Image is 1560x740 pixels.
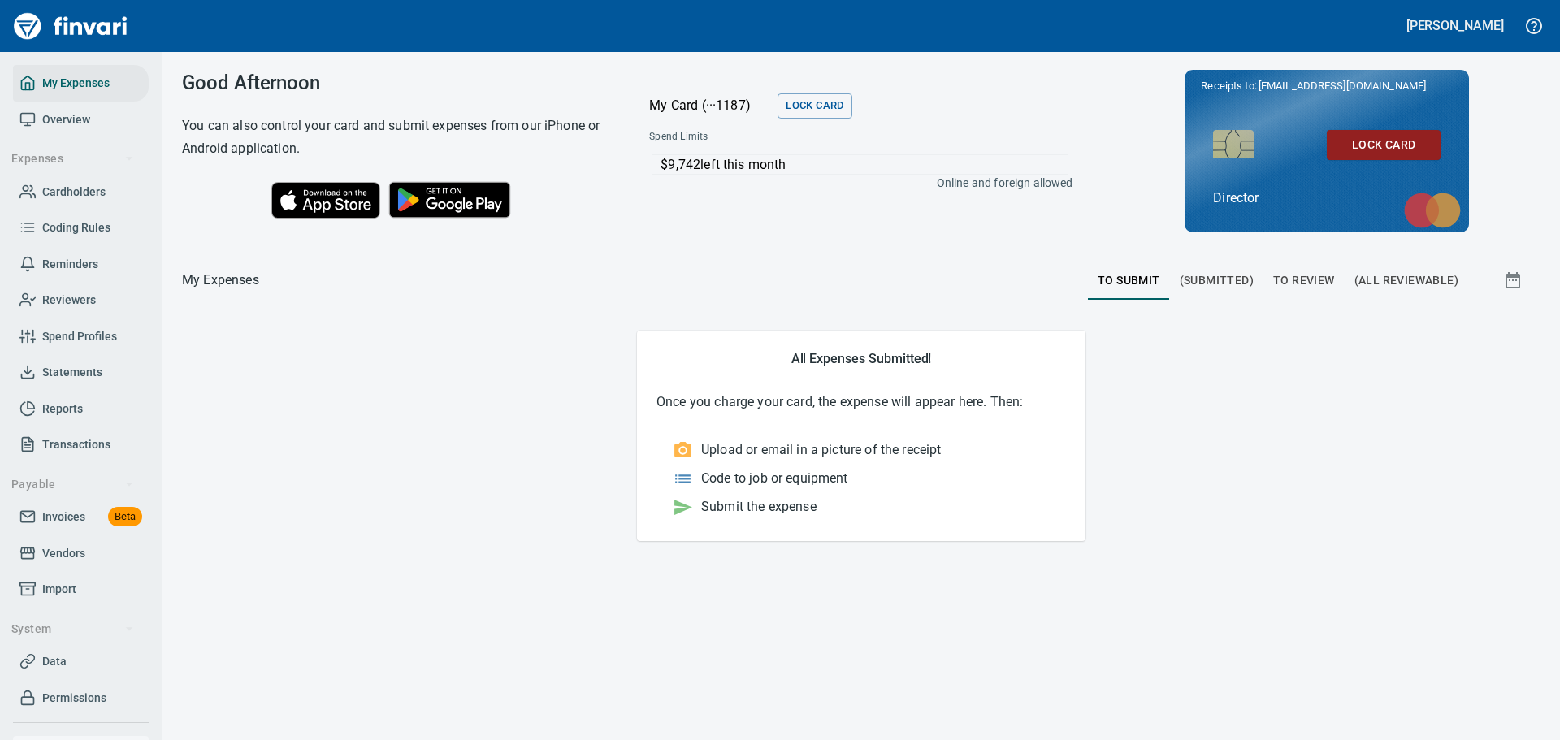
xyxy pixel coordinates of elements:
span: Coding Rules [42,218,110,238]
span: Lock Card [1340,135,1428,155]
a: Statements [13,354,149,391]
button: [PERSON_NAME] [1402,13,1508,38]
button: System [5,614,141,644]
img: Get it on Google Play [380,173,520,227]
span: Spend Limits [649,129,889,145]
span: Overview [42,110,90,130]
span: System [11,619,134,639]
a: Reminders [13,246,149,283]
p: Receipts to: [1201,78,1453,94]
h6: You can also control your card and submit expenses from our iPhone or Android application. [182,115,609,160]
span: Beta [108,508,142,526]
p: Once you charge your card, the expense will appear here. Then: [656,392,1066,412]
span: Expenses [11,149,134,169]
img: mastercard.svg [1396,184,1469,236]
span: Vendors [42,543,85,564]
button: Show transactions within a particular date range [1488,261,1540,300]
span: Cardholders [42,182,106,202]
span: Spend Profiles [42,327,117,347]
a: My Expenses [13,65,149,102]
nav: breadcrumb [182,270,259,290]
img: Finvari [10,6,132,45]
span: Reports [42,399,83,419]
a: Transactions [13,426,149,463]
p: My Card (···1187) [649,96,771,115]
span: My Expenses [42,73,110,93]
span: Invoices [42,507,85,527]
span: Data [42,651,67,672]
a: InvoicesBeta [13,499,149,535]
p: Online and foreign allowed [636,175,1072,191]
span: Permissions [42,688,106,708]
a: Reports [13,391,149,427]
p: Upload or email in a picture of the receipt [701,440,941,460]
a: Cardholders [13,174,149,210]
span: [EMAIL_ADDRESS][DOMAIN_NAME] [1257,78,1428,93]
span: Statements [42,362,102,383]
button: Expenses [5,144,141,174]
span: Lock Card [786,97,843,115]
h5: All Expenses Submitted! [656,350,1066,367]
h5: [PERSON_NAME] [1406,17,1504,34]
a: Vendors [13,535,149,572]
button: Lock Card [778,93,851,119]
img: Download on the App Store [271,182,380,219]
p: Code to job or equipment [701,469,848,488]
p: Submit the expense [701,497,817,517]
a: Import [13,571,149,608]
a: Data [13,643,149,680]
span: To Submit [1098,270,1160,291]
p: Director [1213,188,1441,208]
button: Lock Card [1327,130,1441,160]
a: Reviewers [13,282,149,318]
span: Reviewers [42,290,96,310]
span: Reminders [42,254,98,275]
a: Spend Profiles [13,318,149,355]
a: Overview [13,102,149,138]
a: Coding Rules [13,210,149,246]
h3: Good Afternoon [182,71,609,94]
span: To Review [1273,270,1335,291]
span: Transactions [42,435,110,455]
span: (Submitted) [1180,270,1254,291]
span: Payable [11,474,134,495]
a: Permissions [13,680,149,716]
p: My Expenses [182,270,259,290]
span: Import [42,579,76,599]
button: Payable [5,470,141,500]
span: (All Reviewable) [1354,270,1458,291]
p: $9,742 left this month [661,155,1067,175]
